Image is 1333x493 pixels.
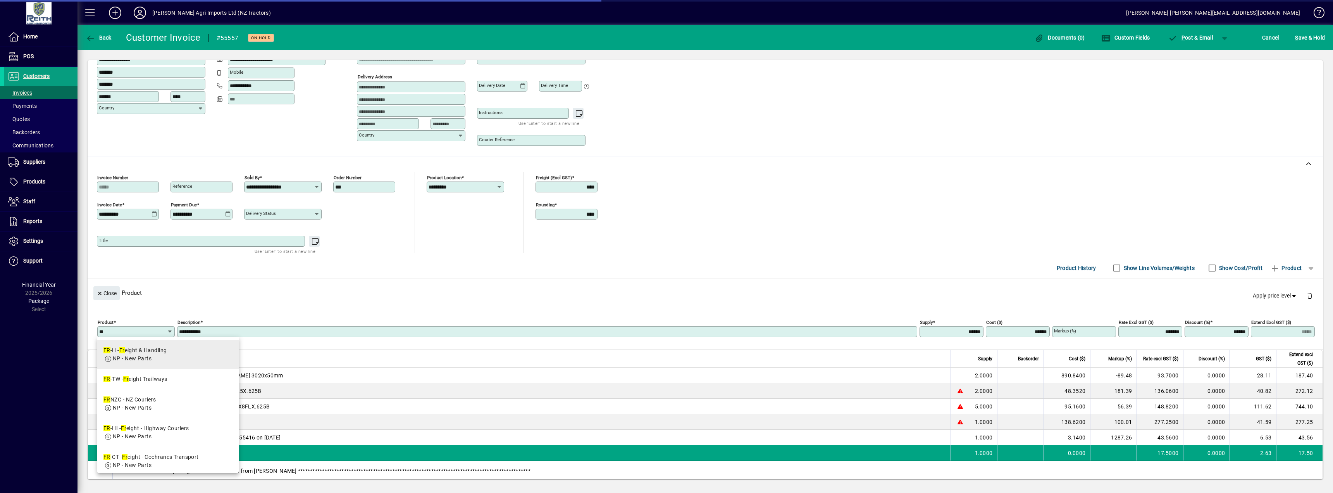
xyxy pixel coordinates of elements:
[1183,445,1230,461] td: 0.0000
[1199,355,1225,363] span: Discount (%)
[1090,430,1137,445] td: 1287.26
[1054,261,1099,275] button: Product History
[479,83,505,88] mat-label: Delivery date
[1164,31,1217,45] button: Post & Email
[23,178,45,185] span: Products
[1300,286,1319,305] button: Delete
[1183,383,1230,399] td: 0.0000
[171,202,197,208] mat-label: Payment due
[1057,262,1096,274] span: Product History
[103,453,199,461] div: -CT - eight - Cochranes Transport
[1142,434,1178,441] div: 43.5600
[1183,430,1230,445] td: 0.0000
[23,198,35,204] span: Staff
[4,112,77,126] a: Quotes
[1250,289,1301,303] button: Apply price level
[1122,264,1195,272] label: Show Line Volumes/Weights
[97,202,122,208] mat-label: Invoice date
[1183,414,1230,430] td: 0.0000
[123,376,129,382] em: Fr
[975,418,993,426] span: 1.0000
[1295,31,1325,44] span: ave & Hold
[217,32,239,44] div: #55557
[4,232,77,251] a: Settings
[103,425,110,431] em: FR
[23,238,43,244] span: Settings
[4,139,77,152] a: Communications
[1230,430,1276,445] td: 6.53
[103,396,156,404] div: NZC - NZ Couriers
[1044,368,1090,383] td: 890.8400
[8,90,32,96] span: Invoices
[84,31,114,45] button: Back
[93,286,120,300] button: Close
[122,454,127,460] em: Fr
[986,320,1002,325] mat-label: Cost ($)
[246,211,276,216] mat-label: Delivery status
[1044,383,1090,399] td: 48.3520
[103,454,110,460] em: FR
[1276,445,1323,461] td: 17.50
[172,183,192,189] mat-label: Reference
[4,86,77,99] a: Invoices
[1142,418,1178,426] div: 277.2500
[230,69,243,75] mat-label: Mobile
[86,35,112,41] span: Back
[920,320,933,325] mat-label: Supply
[518,119,579,128] mat-hint: Use 'Enter' to start a new line
[334,175,362,180] mat-label: Order number
[96,287,117,300] span: Close
[113,433,152,439] span: NP - New Parts
[479,137,515,142] mat-label: Courier Reference
[1044,430,1090,445] td: 3.1400
[1044,445,1090,461] td: 0.0000
[1142,403,1178,410] div: 148.8200
[1090,414,1137,430] td: 100.01
[975,434,993,441] span: 1.0000
[4,47,77,66] a: POS
[97,340,239,369] mat-option: FR-H - Freight & Handling
[4,152,77,172] a: Suppliers
[4,251,77,271] a: Support
[1276,399,1323,414] td: 744.10
[1069,355,1085,363] span: Cost ($)
[1218,264,1262,272] label: Show Cost/Profit
[1101,35,1150,41] span: Custom Fields
[1044,399,1090,414] td: 95.1600
[1035,35,1085,41] span: Documents (0)
[1126,7,1300,19] div: [PERSON_NAME] [PERSON_NAME][EMAIL_ADDRESS][DOMAIN_NAME]
[1090,368,1137,383] td: -89.48
[536,175,572,180] mat-label: Freight (excl GST)
[127,6,152,20] button: Profile
[1230,414,1276,430] td: 41.59
[103,375,167,383] div: -TW - eight Trailways
[1119,320,1154,325] mat-label: Rate excl GST ($)
[97,389,239,418] mat-option: FRNZC - NZ Couriers
[23,73,50,79] span: Customers
[103,6,127,20] button: Add
[97,447,239,476] mat-option: FR-CT - Freight - Cochranes Transport
[1185,320,1210,325] mat-label: Discount (%)
[1090,399,1137,414] td: 56.39
[1230,399,1276,414] td: 111.62
[88,279,1323,307] div: Product
[1276,430,1323,445] td: 43.56
[1090,383,1137,399] td: 181.39
[1295,35,1298,41] span: S
[1293,31,1327,45] button: Save & Hold
[113,405,152,411] span: NP - New Parts
[1270,262,1302,274] span: Product
[99,238,108,243] mat-label: Title
[103,347,110,353] em: FR
[99,105,114,111] mat-label: Country
[1099,31,1152,45] button: Custom Fields
[8,142,53,149] span: Communications
[1262,31,1279,44] span: Cancel
[1276,368,1323,383] td: 187.40
[28,298,49,304] span: Package
[8,103,37,109] span: Payments
[23,218,42,224] span: Reports
[251,35,271,40] span: On hold
[23,53,34,59] span: POS
[1308,2,1323,27] a: Knowledge Base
